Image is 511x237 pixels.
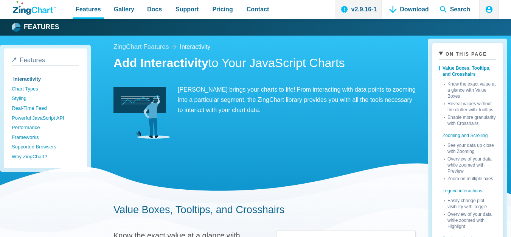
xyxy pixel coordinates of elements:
[439,182,496,196] a: Legend interactions
[12,152,79,162] a: Why ZingChart?
[180,42,210,52] a: interactivity
[439,63,496,80] a: Value Boxes, Tooltips, and Crosshairs
[113,84,416,115] p: [PERSON_NAME] brings your charts to life! From interacting with data points to zooming into a par...
[444,196,496,210] a: Easily change plot visibility with Toggle
[444,99,496,113] a: Reveal values without the clutter with Tooltips
[176,4,199,14] span: Support
[76,4,101,14] span: Features
[12,133,79,142] a: Frameworks
[12,113,79,123] a: Powerful JavaScript API
[12,84,79,94] a: Chart Types
[444,154,496,174] a: Overview of your data while zoomed with Preview
[212,4,233,14] span: Pricing
[113,42,169,53] a: ZingChart Features
[113,55,416,72] h1: to Your JavaScript Charts
[12,103,79,113] a: Real-Time Feed
[12,74,79,84] a: Interactivity
[24,24,59,31] strong: Features
[444,210,496,229] a: Overview of your data while zoomed with Highlight
[20,56,45,64] span: Features
[113,204,284,215] a: Value Boxes, Tooltips, and Crosshairs
[439,50,496,60] summary: On This Page
[12,56,79,65] a: Features
[12,94,79,103] a: Styling
[13,22,59,33] a: Features
[12,123,79,133] a: Performance
[12,142,79,152] a: Supported Browsers
[444,174,496,182] a: Zoom on multiple axes
[113,56,208,70] strong: Add Interactivity
[247,4,269,14] span: Contact
[444,113,496,126] a: Enable more granularity with Crosshairs
[439,126,496,141] a: Zooming and Scrolling
[147,4,162,14] span: Docs
[444,80,496,99] a: Know the exact value at a glance with Value Boxes
[113,84,170,141] img: Interactivity Image
[114,4,134,14] span: Gallery
[444,141,496,154] a: See your data up close with Zooming
[13,1,56,15] a: ZingChart Logo. Click to return to the homepage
